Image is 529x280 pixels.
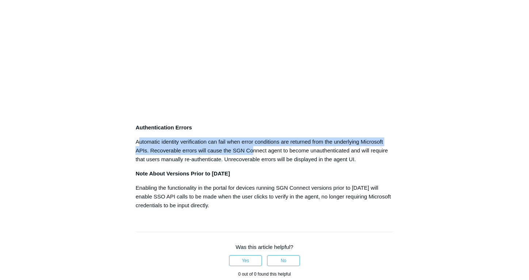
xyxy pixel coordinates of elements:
p: Enabling the functionality in the portal for devices running SGN Connect versions prior to [DATE]... [136,183,393,210]
p: Automatic identity verification can fail when error conditions are returned from the underlying M... [136,137,393,164]
strong: Note About Versions Prior to [DATE] [136,170,230,177]
strong: Authentication Errors [136,124,192,130]
button: This article was not helpful [267,255,300,266]
button: This article was helpful [229,255,262,266]
span: 0 out of 0 found this helpful [238,272,291,277]
span: Was this article helpful? [236,244,293,250]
